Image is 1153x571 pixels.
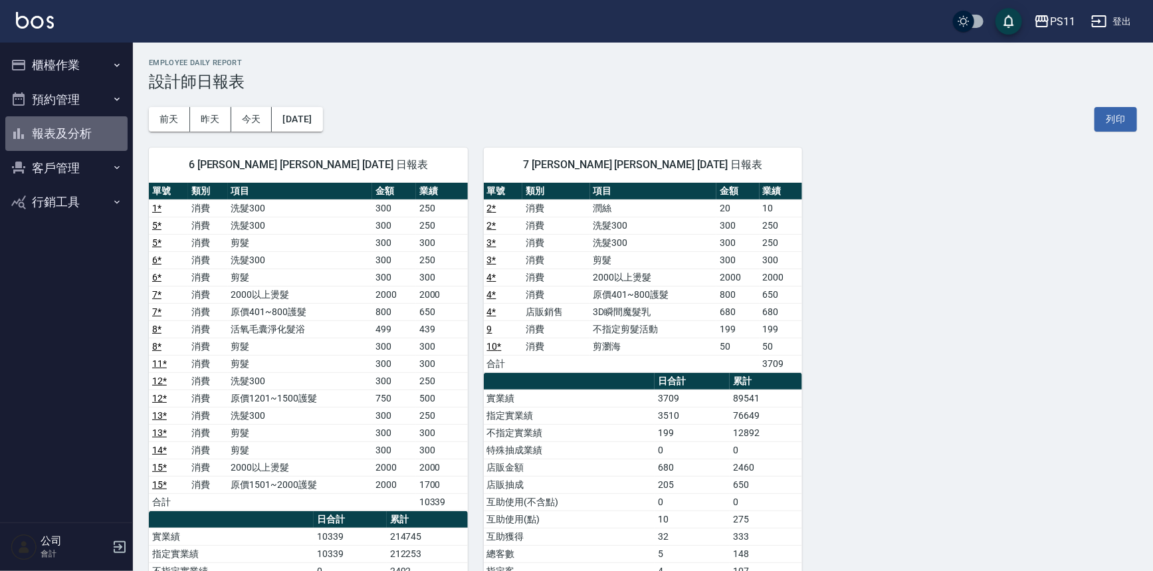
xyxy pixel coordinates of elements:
[716,183,760,200] th: 金額
[372,183,415,200] th: 金額
[228,355,373,372] td: 剪髮
[416,493,468,511] td: 10339
[760,286,803,303] td: 650
[188,338,227,355] td: 消費
[149,545,314,562] td: 指定實業績
[149,183,468,511] table: a dense table
[188,372,227,390] td: 消費
[522,338,590,355] td: 消費
[730,390,802,407] td: 89541
[372,234,415,251] td: 300
[416,217,468,234] td: 250
[188,476,227,493] td: 消費
[484,545,655,562] td: 總客數
[716,269,760,286] td: 2000
[228,441,373,459] td: 剪髮
[228,424,373,441] td: 剪髮
[188,269,227,286] td: 消費
[188,407,227,424] td: 消費
[190,107,231,132] button: 昨天
[522,251,590,269] td: 消費
[188,459,227,476] td: 消費
[416,199,468,217] td: 250
[730,528,802,545] td: 333
[228,320,373,338] td: 活氧毛囊淨化髮浴
[730,476,802,493] td: 650
[228,476,373,493] td: 原價1501~2000護髮
[716,199,760,217] td: 20
[760,251,803,269] td: 300
[372,217,415,234] td: 300
[484,183,803,373] table: a dense table
[188,217,227,234] td: 消費
[372,390,415,407] td: 750
[149,58,1137,67] h2: Employee Daily Report
[522,183,590,200] th: 類別
[760,338,803,355] td: 50
[416,390,468,407] td: 500
[228,286,373,303] td: 2000以上燙髮
[655,459,730,476] td: 680
[522,217,590,234] td: 消費
[760,234,803,251] td: 250
[5,48,128,82] button: 櫃檯作業
[228,199,373,217] td: 洗髮300
[372,251,415,269] td: 300
[372,476,415,493] td: 2000
[1029,8,1081,35] button: PS11
[149,528,314,545] td: 實業績
[730,493,802,511] td: 0
[228,459,373,476] td: 2000以上燙髮
[228,251,373,269] td: 洗髮300
[188,320,227,338] td: 消費
[5,185,128,219] button: 行銷工具
[716,320,760,338] td: 199
[149,72,1137,91] h3: 設計師日報表
[655,407,730,424] td: 3510
[655,390,730,407] td: 3709
[484,459,655,476] td: 店販金額
[231,107,272,132] button: 今天
[590,251,717,269] td: 剪髮
[655,545,730,562] td: 5
[716,338,760,355] td: 50
[716,217,760,234] td: 300
[655,373,730,390] th: 日合計
[590,338,717,355] td: 剪瀏海
[590,199,717,217] td: 潤絲
[655,441,730,459] td: 0
[484,493,655,511] td: 互助使用(不含點)
[716,303,760,320] td: 680
[522,269,590,286] td: 消費
[5,82,128,117] button: 預約管理
[228,407,373,424] td: 洗髮300
[760,199,803,217] td: 10
[16,12,54,29] img: Logo
[760,183,803,200] th: 業績
[590,269,717,286] td: 2000以上燙髮
[372,407,415,424] td: 300
[760,269,803,286] td: 2000
[416,441,468,459] td: 300
[372,424,415,441] td: 300
[590,234,717,251] td: 洗髮300
[188,199,227,217] td: 消費
[484,183,523,200] th: 單號
[760,303,803,320] td: 680
[228,372,373,390] td: 洗髮300
[416,286,468,303] td: 2000
[655,511,730,528] td: 10
[149,183,188,200] th: 單號
[228,303,373,320] td: 原價401~800護髮
[372,320,415,338] td: 499
[730,441,802,459] td: 0
[590,286,717,303] td: 原價401~800護髮
[228,234,373,251] td: 剪髮
[655,528,730,545] td: 32
[149,493,188,511] td: 合計
[228,269,373,286] td: 剪髮
[716,251,760,269] td: 300
[387,528,468,545] td: 214745
[655,424,730,441] td: 199
[760,217,803,234] td: 250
